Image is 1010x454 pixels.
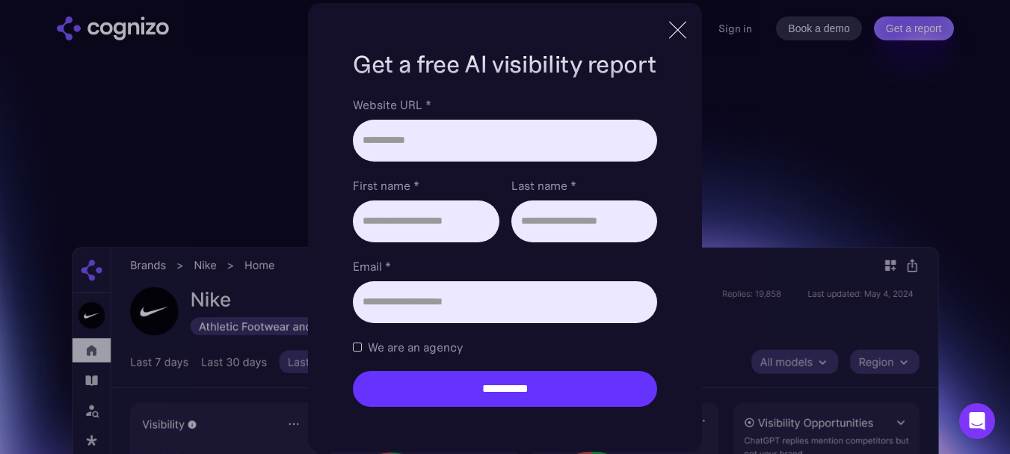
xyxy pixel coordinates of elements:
[353,48,656,81] h1: Get a free AI visibility report
[353,177,499,194] label: First name *
[368,338,463,356] span: We are an agency
[353,96,656,114] label: Website URL *
[353,96,656,407] form: Brand Report Form
[959,403,995,439] div: Open Intercom Messenger
[353,257,656,275] label: Email *
[511,177,657,194] label: Last name *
